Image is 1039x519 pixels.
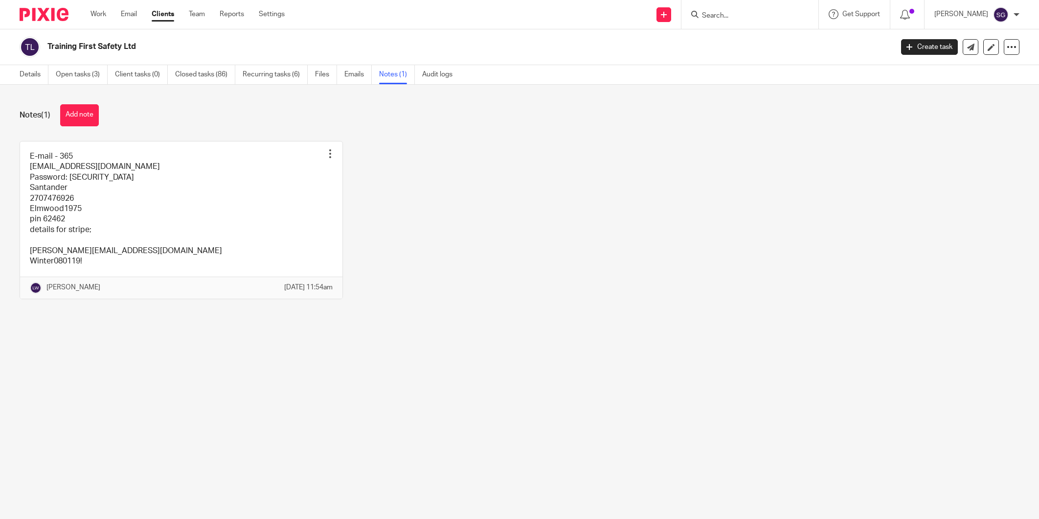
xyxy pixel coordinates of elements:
span: (1) [41,111,50,119]
p: [PERSON_NAME] [934,9,988,19]
a: Closed tasks (86) [175,65,235,84]
a: Team [189,9,205,19]
span: Get Support [842,11,880,18]
a: Notes (1) [379,65,415,84]
a: Audit logs [422,65,460,84]
a: Recurring tasks (6) [243,65,308,84]
a: Reports [220,9,244,19]
p: [PERSON_NAME] [46,283,100,292]
a: Emails [344,65,372,84]
a: Settings [259,9,285,19]
button: Add note [60,104,99,126]
img: svg%3E [30,282,42,294]
img: Pixie [20,8,68,21]
img: svg%3E [993,7,1009,23]
a: Create task [901,39,958,55]
p: [DATE] 11:54am [284,283,333,292]
a: Open tasks (3) [56,65,108,84]
a: Clients [152,9,174,19]
a: Files [315,65,337,84]
a: Work [90,9,106,19]
a: Details [20,65,48,84]
img: svg%3E [20,37,40,57]
input: Search [701,12,789,21]
h1: Notes [20,110,50,120]
a: Client tasks (0) [115,65,168,84]
a: Email [121,9,137,19]
h2: Training First Safety Ltd [47,42,719,52]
